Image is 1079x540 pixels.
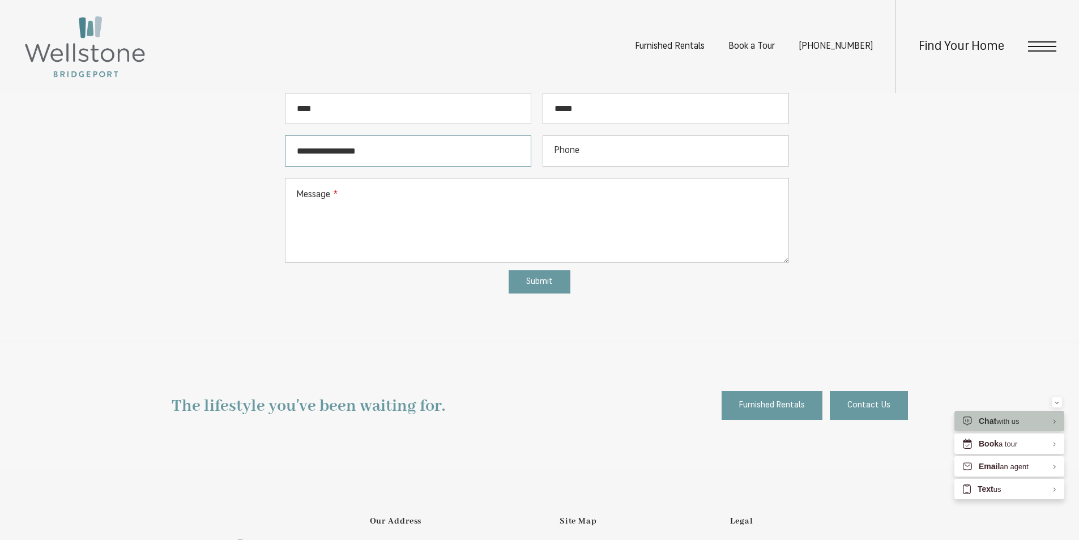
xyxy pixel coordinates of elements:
[635,42,705,51] a: Furnished Rentals
[722,391,822,420] a: Furnished Rentals
[739,398,805,413] span: Furnished Rentals
[23,14,147,79] img: Wellstone
[847,398,890,413] span: Contact Us
[730,511,908,532] p: Legal
[509,270,570,294] button: Submit
[919,40,1004,53] a: Find Your Home
[728,42,775,51] a: Book a Tour
[830,391,908,420] a: Contact Us
[172,391,445,422] p: The lifestyle you've been waiting for.
[799,42,873,51] a: Call us at (253) 400-3144
[1028,41,1056,52] button: Open Menu
[526,278,553,286] span: Submit
[296,190,330,199] span: Message
[560,511,721,532] p: Site Map
[799,42,873,51] span: [PHONE_NUMBER]
[554,146,579,155] span: Phone
[370,511,551,532] p: Our Address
